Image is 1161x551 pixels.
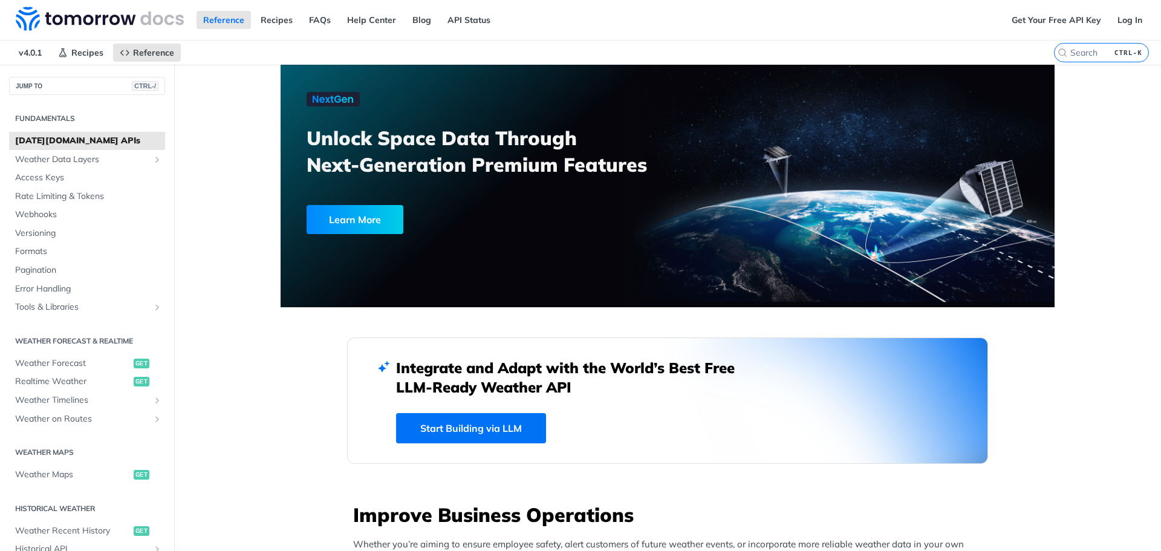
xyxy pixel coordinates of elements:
a: Formats [9,243,165,261]
span: Weather Recent History [15,525,131,537]
a: Error Handling [9,280,165,298]
a: Pagination [9,261,165,279]
a: FAQs [302,11,337,29]
a: Weather Mapsget [9,466,165,484]
img: Tomorrow.io Weather API Docs [16,7,184,31]
span: Rate Limiting & Tokens [15,191,162,203]
a: Realtime Weatherget [9,373,165,391]
a: Recipes [51,44,110,62]
h2: Weather Maps [9,447,165,458]
span: CTRL-/ [132,81,158,91]
span: Pagination [15,264,162,276]
a: Learn More [307,205,606,234]
span: Weather Timelines [15,394,149,406]
span: Error Handling [15,283,162,295]
span: get [134,526,149,536]
a: Weather TimelinesShow subpages for Weather Timelines [9,391,165,409]
span: Webhooks [15,209,162,221]
h2: Historical Weather [9,503,165,514]
a: Weather Recent Historyget [9,522,165,540]
span: Weather Forecast [15,357,131,370]
a: Weather on RoutesShow subpages for Weather on Routes [9,410,165,428]
span: Tools & Libraries [15,301,149,313]
a: Rate Limiting & Tokens [9,187,165,206]
span: v4.0.1 [12,44,48,62]
button: Show subpages for Weather Data Layers [152,155,162,165]
span: Reference [133,47,174,58]
a: [DATE][DOMAIN_NAME] APIs [9,132,165,150]
span: Weather on Routes [15,413,149,425]
img: NextGen [307,92,360,106]
button: JUMP TOCTRL-/ [9,77,165,95]
span: Recipes [71,47,103,58]
h2: Fundamentals [9,113,165,124]
span: Versioning [15,227,162,240]
a: Reference [197,11,251,29]
h3: Unlock Space Data Through Next-Generation Premium Features [307,125,681,178]
a: Webhooks [9,206,165,224]
a: Get Your Free API Key [1005,11,1108,29]
button: Show subpages for Weather on Routes [152,414,162,424]
a: Help Center [340,11,403,29]
span: Realtime Weather [15,376,131,388]
a: Start Building via LLM [396,413,546,443]
a: API Status [441,11,497,29]
a: Blog [406,11,438,29]
h3: Improve Business Operations [353,501,988,528]
button: Show subpages for Weather Timelines [152,396,162,405]
button: Show subpages for Tools & Libraries [152,302,162,312]
h2: Integrate and Adapt with the World’s Best Free LLM-Ready Weather API [396,358,753,397]
kbd: CTRL-K [1111,47,1145,59]
span: get [134,377,149,386]
svg: Search [1058,48,1067,57]
h2: Weather Forecast & realtime [9,336,165,347]
a: Tools & LibrariesShow subpages for Tools & Libraries [9,298,165,316]
span: [DATE][DOMAIN_NAME] APIs [15,135,162,147]
span: Weather Maps [15,469,131,481]
a: Reference [113,44,181,62]
a: Log In [1111,11,1149,29]
a: Weather Data LayersShow subpages for Weather Data Layers [9,151,165,169]
span: Formats [15,246,162,258]
a: Versioning [9,224,165,243]
span: get [134,359,149,368]
span: Weather Data Layers [15,154,149,166]
span: Access Keys [15,172,162,184]
a: Weather Forecastget [9,354,165,373]
a: Access Keys [9,169,165,187]
a: Recipes [254,11,299,29]
span: get [134,470,149,480]
div: Learn More [307,205,403,234]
